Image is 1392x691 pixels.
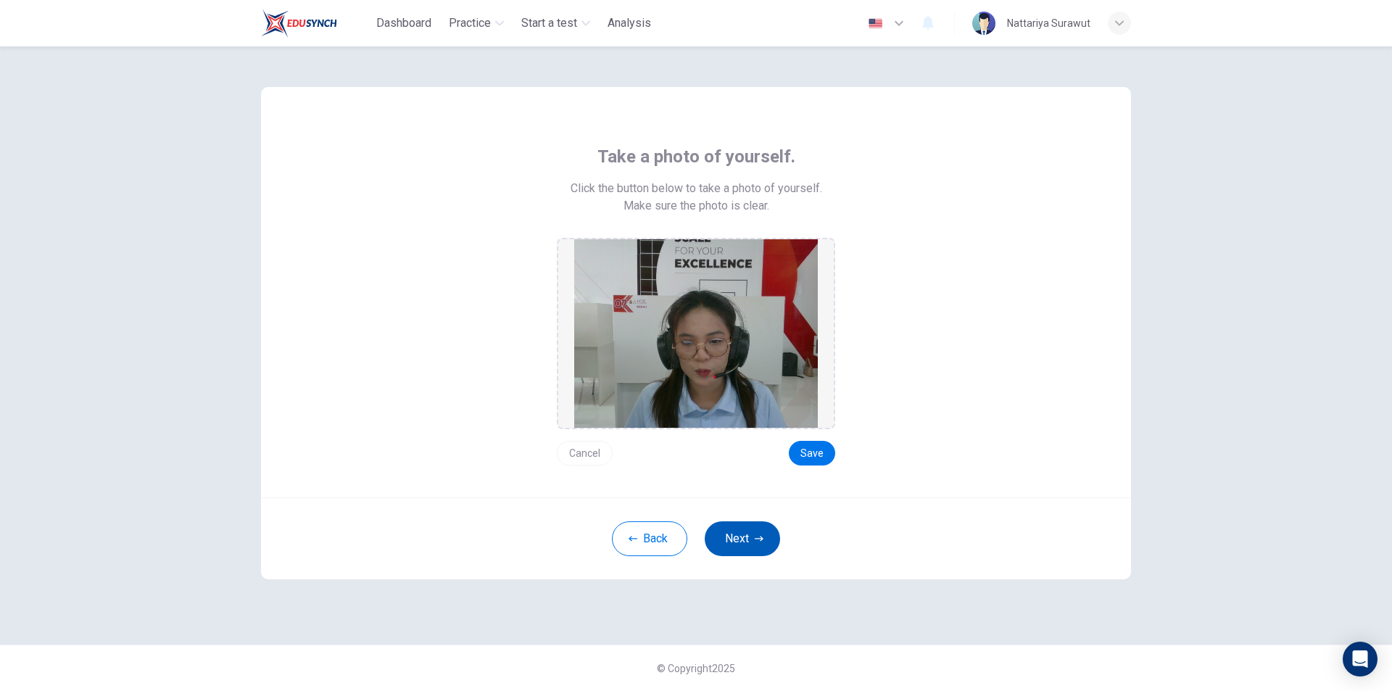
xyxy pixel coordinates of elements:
[866,18,884,29] img: en
[972,12,995,35] img: Profile picture
[612,521,687,556] button: Back
[574,239,818,428] img: preview screemshot
[608,15,651,32] span: Analysis
[515,10,596,36] button: Start a test
[449,15,491,32] span: Practice
[571,180,822,197] span: Click the button below to take a photo of yourself.
[597,145,795,168] span: Take a photo of yourself.
[261,9,337,38] img: Train Test logo
[705,521,780,556] button: Next
[602,10,657,36] button: Analysis
[443,10,510,36] button: Practice
[370,10,437,36] button: Dashboard
[1007,15,1090,32] div: Nattariya Surawut
[623,197,769,215] span: Make sure the photo is clear.
[261,9,370,38] a: Train Test logo
[376,15,431,32] span: Dashboard
[657,663,735,674] span: © Copyright 2025
[557,441,613,466] button: Cancel
[789,441,835,466] button: Save
[1343,642,1377,676] div: Open Intercom Messenger
[521,15,577,32] span: Start a test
